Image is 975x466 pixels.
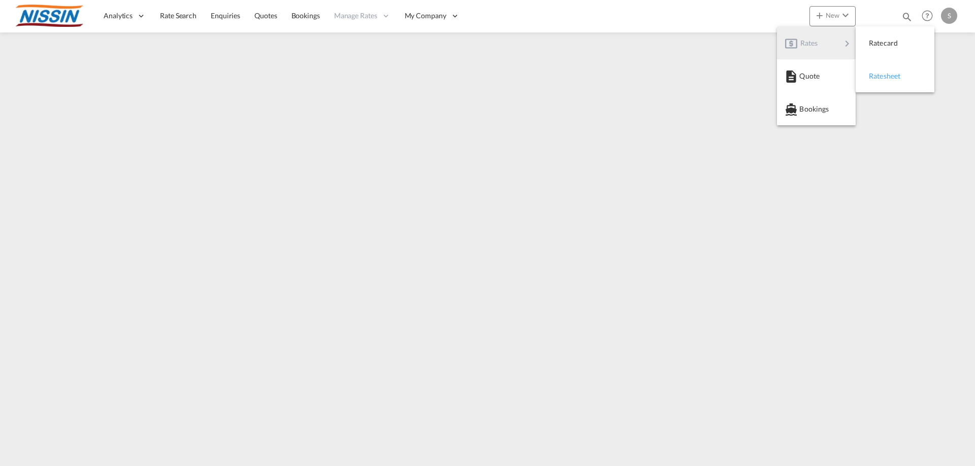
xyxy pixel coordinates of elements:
button: Bookings [777,92,856,125]
div: Ratecard [864,30,926,56]
span: Bookings [799,99,810,119]
md-icon: icon-chevron-right [841,38,853,50]
div: Ratesheet [864,63,926,89]
span: Quote [799,66,810,86]
button: Quote [777,59,856,92]
span: Ratecard [869,33,880,53]
div: Bookings [785,96,848,122]
span: Ratesheet [869,66,880,86]
div: Quote [785,63,848,89]
span: Rates [800,33,812,53]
